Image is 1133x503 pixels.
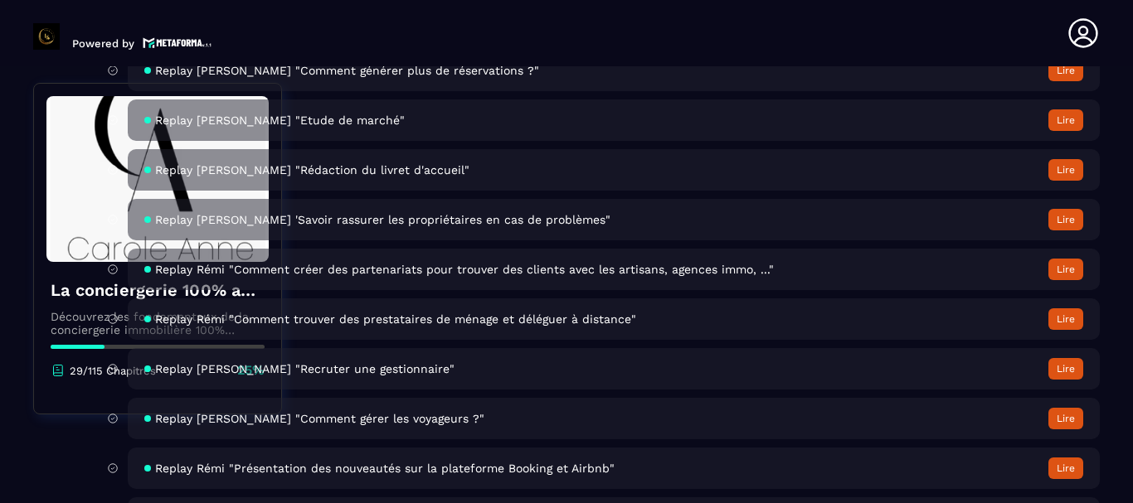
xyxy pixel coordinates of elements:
img: banner [46,96,269,262]
button: Lire [1048,408,1083,429]
button: Lire [1048,308,1083,330]
button: Lire [1048,259,1083,280]
span: Replay Rémi "Présentation des nouveautés sur la plateforme Booking et Airbnb" [155,462,615,475]
button: Lire [1048,159,1083,181]
span: Replay [PERSON_NAME] "Comment générer plus de réservations ?" [155,64,539,77]
p: 29/115 Chapitres [70,365,156,377]
button: Lire [1048,358,1083,380]
span: Replay [PERSON_NAME] "Recruter une gestionnaire" [155,362,455,375]
span: Replay [PERSON_NAME] 'Savoir rassurer les propriétaires en cas de problèmes" [155,213,610,226]
button: Lire [1048,60,1083,81]
p: Powered by [72,37,134,50]
h4: La conciergerie 100% automatisée [51,278,265,302]
img: logo-branding [33,23,60,50]
p: Découvrez les fondamentaux de la conciergerie immobilière 100% automatisée. Cette formation est c... [51,310,265,336]
button: Lire [1048,109,1083,131]
span: Replay [PERSON_NAME] "Comment gérer les voyageurs ?" [155,412,484,425]
span: Replay Rémi "Comment trouver des prestataires de ménage et déléguer à distance" [155,312,636,326]
button: Lire [1048,457,1083,479]
img: logo [143,36,212,50]
button: Lire [1048,209,1083,230]
span: Replay Rémi "Comment créer des partenariats pour trouver des clients avec les artisans, agences i... [155,263,774,276]
span: Replay [PERSON_NAME] "Rédaction du livret d'accueil" [155,163,469,177]
span: Replay [PERSON_NAME] "Etude de marché" [155,114,405,127]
